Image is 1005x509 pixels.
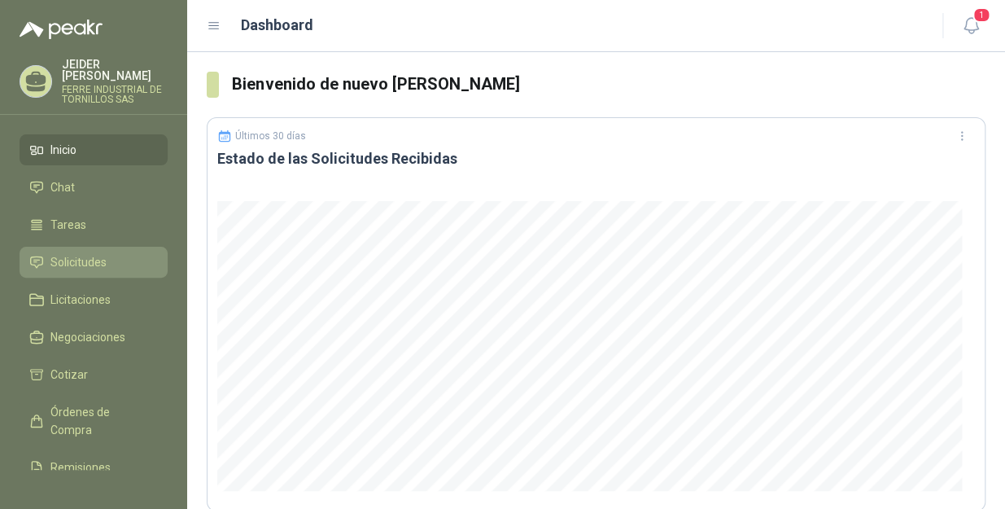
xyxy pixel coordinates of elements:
[50,459,111,476] span: Remisiones
[956,11,985,41] button: 1
[50,403,152,439] span: Órdenes de Compra
[217,149,975,169] h3: Estado de las Solicitudes Recibidas
[62,85,168,104] p: FERRE INDUSTRIAL DE TORNILLOS SAS
[20,359,168,390] a: Cotizar
[20,247,168,278] a: Solicitudes
[20,134,168,165] a: Inicio
[50,216,86,234] span: Tareas
[20,209,168,240] a: Tareas
[241,14,313,37] h1: Dashboard
[232,72,985,97] h3: Bienvenido de nuevo [PERSON_NAME]
[50,178,75,196] span: Chat
[20,20,103,39] img: Logo peakr
[20,172,168,203] a: Chat
[20,284,168,315] a: Licitaciones
[235,130,306,142] p: Últimos 30 días
[50,328,125,346] span: Negociaciones
[50,141,76,159] span: Inicio
[50,366,88,384] span: Cotizar
[972,7,990,23] span: 1
[50,291,111,309] span: Licitaciones
[50,253,107,271] span: Solicitudes
[20,322,168,353] a: Negociaciones
[62,59,168,81] p: JEIDER [PERSON_NAME]
[20,452,168,483] a: Remisiones
[20,397,168,445] a: Órdenes de Compra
